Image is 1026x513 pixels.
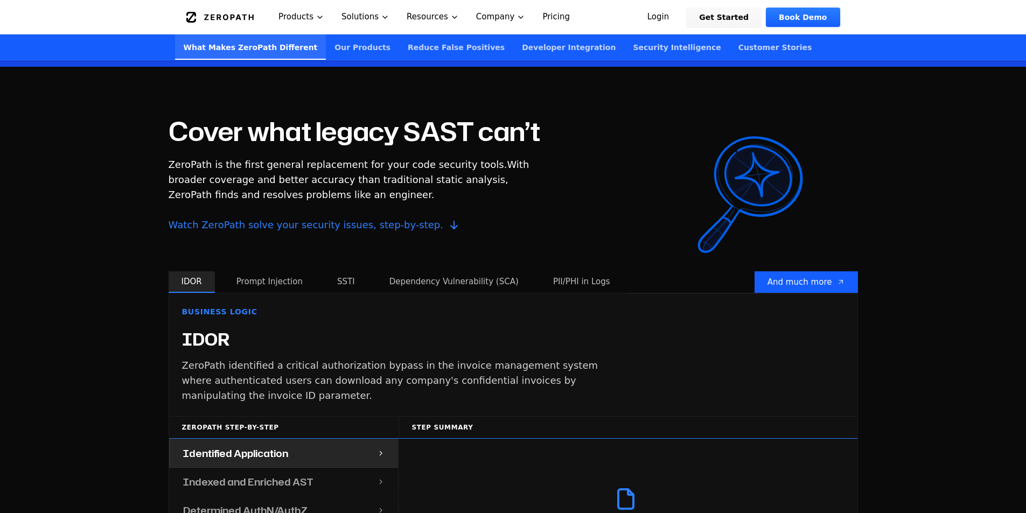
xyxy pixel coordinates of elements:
span: Watch ZeroPath solve your security issues, step-by-step. [169,217,531,233]
a: Login [634,8,682,27]
span: ZeroPath is the first general replacement for your code security tools. [169,159,507,170]
a: Security Intelligence [624,34,729,60]
h2: Cover what legacy SAST can’t [169,118,540,144]
a: Get Started [686,8,762,27]
div: ZeroPath Step-by-Step [169,416,399,439]
a: Reduce False Positives [399,34,513,60]
button: SSTI [324,271,368,293]
button: Dependency Vulnerability (SCA) [376,271,532,293]
a: What Makes ZeroPath Different [175,34,326,60]
h4: Identified Application [183,446,288,461]
button: IDOR [169,271,215,293]
h4: IDOR [182,330,230,349]
a: Customer Stories [730,34,821,60]
button: Identified Application [169,439,398,468]
button: Indexed and Enriched AST [169,468,398,496]
p: ZeroPath identified a critical authorization bypass in the invoice management system where authen... [182,358,615,403]
p: With broader coverage and better accuracy than traditional static analysis, ZeroPath finds and re... [169,157,531,233]
button: PII/PHI in Logs [540,271,623,293]
h4: Indexed and Enriched AST [183,474,313,489]
div: Step Summary [399,416,857,439]
button: Prompt Injection [224,271,316,293]
span: Business Logic [182,306,257,317]
a: Our Products [326,34,399,60]
a: Book Demo [766,8,840,27]
a: And much more [755,271,858,293]
a: Developer Integration [513,34,624,60]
